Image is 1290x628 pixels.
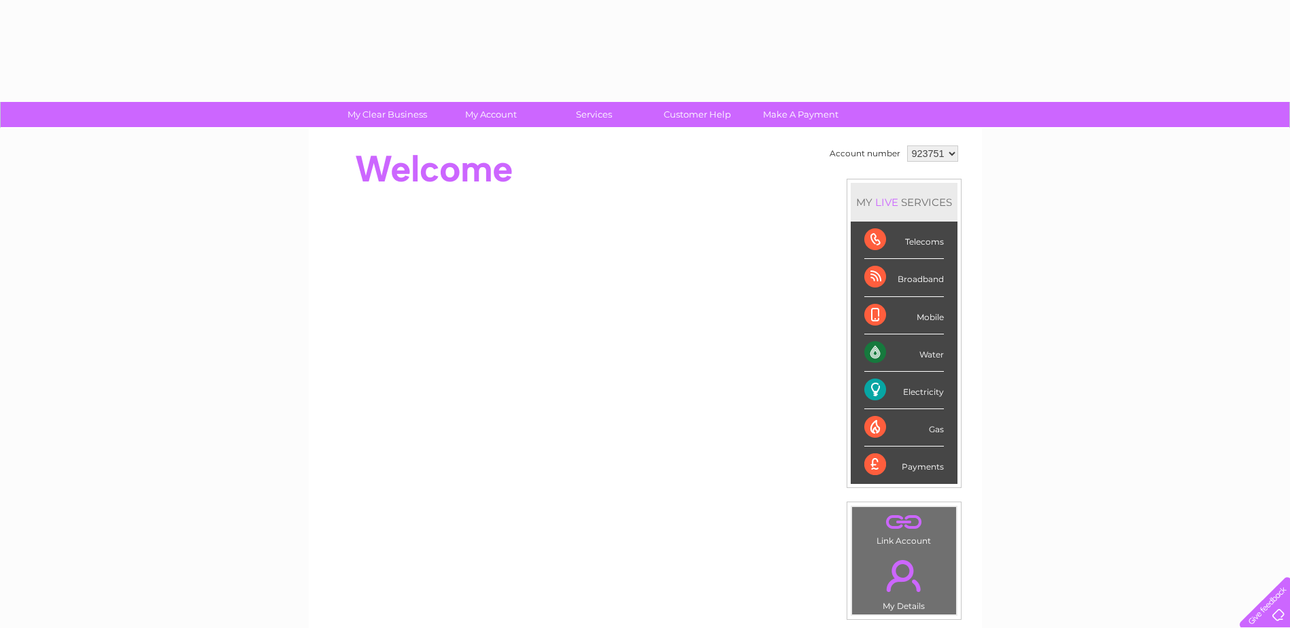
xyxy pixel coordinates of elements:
[851,506,957,549] td: Link Account
[864,259,944,296] div: Broadband
[331,102,443,127] a: My Clear Business
[855,552,953,599] a: .
[826,142,904,165] td: Account number
[641,102,753,127] a: Customer Help
[745,102,857,127] a: Make A Payment
[864,409,944,447] div: Gas
[864,372,944,409] div: Electricity
[851,548,957,615] td: My Details
[851,183,957,222] div: MY SERVICES
[872,196,901,209] div: LIVE
[435,102,547,127] a: My Account
[864,334,944,372] div: Water
[855,510,953,534] a: .
[864,222,944,259] div: Telecoms
[864,447,944,483] div: Payments
[538,102,650,127] a: Services
[864,297,944,334] div: Mobile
